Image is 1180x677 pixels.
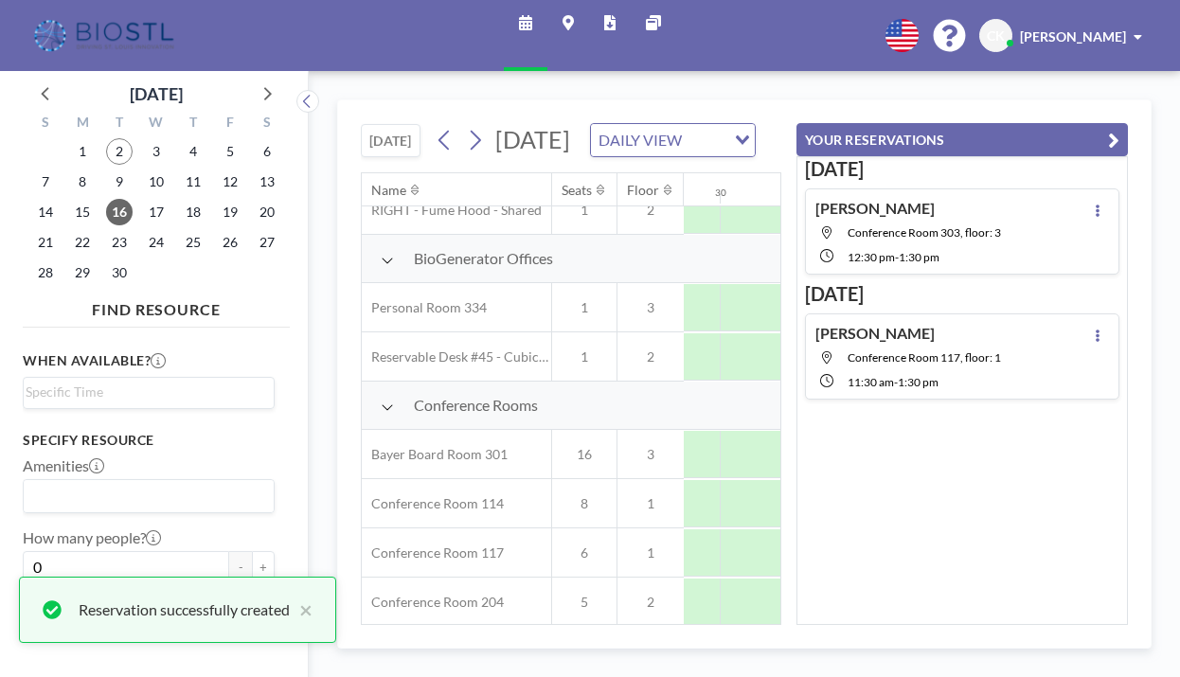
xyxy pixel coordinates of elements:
span: Conference Room 303, floor: 3 [848,225,1001,240]
div: W [138,112,175,136]
div: Name [371,182,406,199]
span: Friday, September 12, 2025 [217,169,243,195]
span: Thursday, September 11, 2025 [180,169,206,195]
button: close [290,598,313,621]
span: Sunday, September 21, 2025 [32,229,59,256]
span: Tuesday, September 2, 2025 [106,138,133,165]
span: Thursday, September 18, 2025 [180,199,206,225]
span: Saturday, September 6, 2025 [254,138,280,165]
span: Wednesday, September 24, 2025 [143,229,170,256]
div: T [101,112,138,136]
div: 30 [715,187,726,199]
span: [PERSON_NAME] [1020,28,1126,45]
label: Amenities [23,456,104,475]
span: Conference Room 117, floor: 1 [848,350,1001,365]
span: Friday, September 26, 2025 [217,229,243,256]
span: Monday, September 8, 2025 [69,169,96,195]
span: 3 [617,299,684,316]
h4: FIND RESOURCE [23,293,290,319]
span: Conference Room 117 [362,544,504,561]
input: Search for option [26,382,263,402]
button: + [252,551,275,583]
span: Tuesday, September 16, 2025 [106,199,133,225]
span: Friday, September 19, 2025 [217,199,243,225]
label: How many people? [23,528,161,547]
div: [DATE] [130,80,183,107]
div: Reservation successfully created [79,598,290,621]
span: Saturday, September 27, 2025 [254,229,280,256]
span: Tuesday, September 30, 2025 [106,259,133,286]
div: T [174,112,211,136]
span: Wednesday, September 10, 2025 [143,169,170,195]
h4: [PERSON_NAME] [815,199,935,218]
span: CK [987,27,1005,45]
input: Search for option [26,484,263,508]
span: Monday, September 29, 2025 [69,259,96,286]
span: - [894,375,898,389]
img: organization-logo [30,17,181,55]
span: Thursday, September 4, 2025 [180,138,206,165]
h4: [PERSON_NAME] [815,324,935,343]
span: Saturday, September 20, 2025 [254,199,280,225]
span: DAILY VIEW [595,128,686,152]
span: 1 [617,495,684,512]
span: Wednesday, September 3, 2025 [143,138,170,165]
span: 1 [552,299,617,316]
div: M [64,112,101,136]
span: 2 [617,348,684,365]
h3: [DATE] [805,157,1119,181]
span: 8 [552,495,617,512]
button: YOUR RESERVATIONS [796,123,1128,156]
span: Personal Room 334 [362,299,487,316]
span: Monday, September 22, 2025 [69,229,96,256]
span: 1:30 PM [898,375,939,389]
div: S [27,112,64,136]
h3: [DATE] [805,282,1119,306]
span: Sunday, September 7, 2025 [32,169,59,195]
span: Conference Room 204 [362,594,504,611]
span: Wednesday, September 17, 2025 [143,199,170,225]
span: 16 [552,446,617,463]
span: 1:30 PM [899,250,939,264]
span: BioGenerator Offices [414,249,553,268]
div: F [211,112,248,136]
span: 1 [617,544,684,561]
span: Tuesday, September 23, 2025 [106,229,133,256]
div: Search for option [591,124,755,156]
span: Sunday, September 14, 2025 [32,199,59,225]
button: - [229,551,252,583]
span: Monday, September 1, 2025 [69,138,96,165]
span: 11:30 AM [848,375,894,389]
span: Sunday, September 28, 2025 [32,259,59,286]
span: [DATE] [495,125,570,153]
span: Reservable Desk #45 - Cubicle Area (Office 206) [362,348,551,365]
span: Saturday, September 13, 2025 [254,169,280,195]
span: 2 [617,594,684,611]
span: 1 [552,202,617,219]
span: - [895,250,899,264]
span: 3 [617,446,684,463]
span: Friday, September 5, 2025 [217,138,243,165]
input: Search for option [688,128,724,152]
div: Search for option [24,480,274,512]
span: Conference Room 114 [362,495,504,512]
span: Thursday, September 25, 2025 [180,229,206,256]
div: Floor [627,182,659,199]
span: 12:30 PM [848,250,895,264]
span: 5 [552,594,617,611]
h3: Specify resource [23,432,275,449]
span: 1 [552,348,617,365]
span: RIGHT - Fume Hood - Shared [362,202,542,219]
span: Conference Rooms [414,396,538,415]
button: [DATE] [361,124,420,157]
span: 2 [617,202,684,219]
span: Tuesday, September 9, 2025 [106,169,133,195]
div: Seats [562,182,592,199]
span: Monday, September 15, 2025 [69,199,96,225]
span: 6 [552,544,617,561]
span: Bayer Board Room 301 [362,446,508,463]
div: Search for option [24,378,274,406]
div: S [248,112,285,136]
